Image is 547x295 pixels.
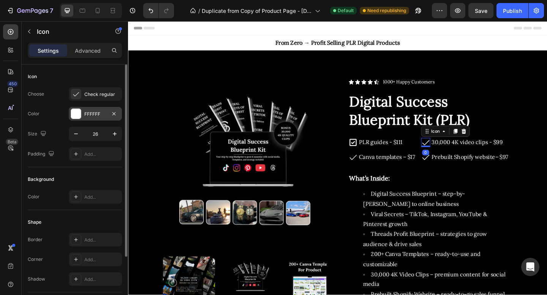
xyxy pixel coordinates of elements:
[28,129,48,139] div: Size
[251,128,299,135] span: PLR guides - $111
[28,193,40,200] div: Color
[256,228,390,246] span: Threads Profit Blueprint – strategies to grow audience & drive sales
[38,47,59,55] p: Settings
[143,3,174,18] div: Undo/Redo
[338,7,354,14] span: Default
[251,144,312,151] span: Canva templates – $17
[256,184,367,202] span: Digital Success Blueprint – step-by-[PERSON_NAME] to online business
[256,249,383,268] span: 200+ Canva Templates – ready-to-use and customizable
[475,8,487,14] span: Save
[198,7,200,15] span: /
[240,77,418,118] h1: Digital Success Blueprint Kit (PLR)
[84,151,120,158] div: Add...
[50,6,53,15] p: 7
[521,258,539,276] div: Open Intercom Messenger
[256,206,390,224] span: Viral Secrets – TikTok, Instagram, YouTube & Pinterest growth
[84,111,106,118] div: FFFFFF
[256,271,410,290] span: 30,000 4K Video Clips – premium content for social media
[44,280,53,289] button: Carousel Back Arrow
[240,166,285,175] strong: What’s Inside:
[75,47,101,55] p: Advanced
[37,27,101,36] p: Icon
[28,236,43,243] div: Border
[320,140,327,146] div: 0
[3,3,57,18] button: 7
[28,256,43,263] div: Corner
[28,73,37,80] div: Icon
[28,276,45,282] div: Shadow
[84,194,120,201] div: Add...
[503,7,522,15] div: Publish
[6,139,18,145] div: Beta
[28,219,41,226] div: Shape
[277,63,334,70] p: 1000+ Happy Customers
[330,144,413,151] span: Prebuilt Shopify website– $97
[202,7,312,15] span: Duplicate from Copy of Product Page - [DATE] 21:18:02
[496,3,528,18] button: Publish
[84,91,120,98] div: Check regular
[128,21,547,295] iframe: Design area
[330,128,407,135] span: 30,000 4K video clips - $99
[28,91,44,97] div: Choose
[7,81,18,87] div: 450
[28,176,54,183] div: Background
[367,7,406,14] span: Need republishing
[84,256,120,263] div: Add...
[84,276,120,283] div: Add...
[84,237,120,243] div: Add...
[468,3,493,18] button: Save
[28,149,56,159] div: Padding
[28,110,40,117] div: Color
[201,280,210,289] button: Carousel Next Arrow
